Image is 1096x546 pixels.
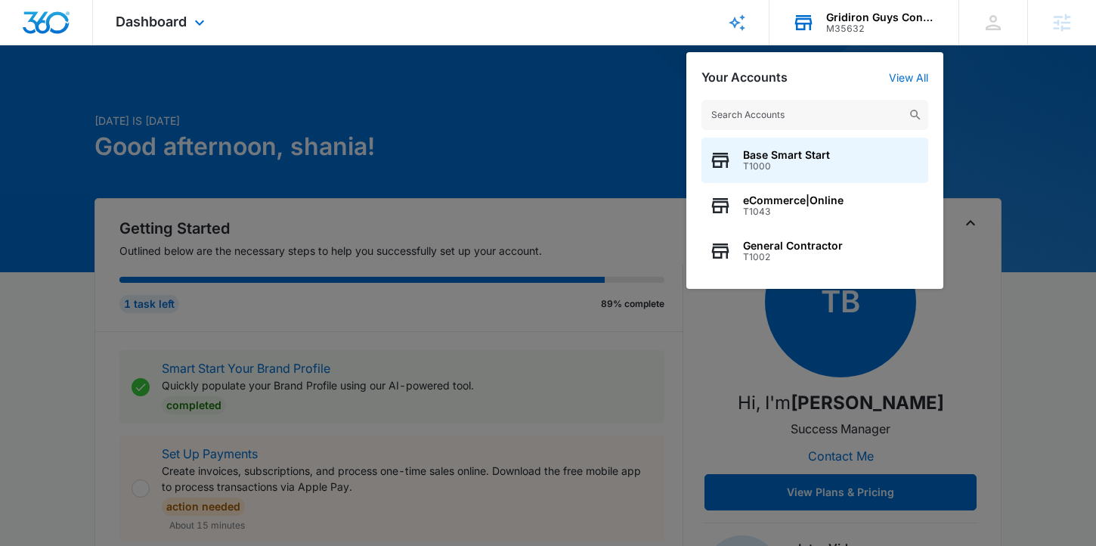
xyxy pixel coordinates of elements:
[826,23,937,34] div: account id
[743,194,844,206] span: eCommerce|Online
[701,70,788,85] h2: Your Accounts
[701,100,928,130] input: Search Accounts
[701,183,928,228] button: eCommerce|OnlineT1043
[743,252,843,262] span: T1002
[826,11,937,23] div: account name
[889,71,928,84] a: View All
[701,228,928,274] button: General ContractorT1002
[116,14,187,29] span: Dashboard
[743,149,830,161] span: Base Smart Start
[743,240,843,252] span: General Contractor
[701,138,928,183] button: Base Smart StartT1000
[743,206,844,217] span: T1043
[743,161,830,172] span: T1000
